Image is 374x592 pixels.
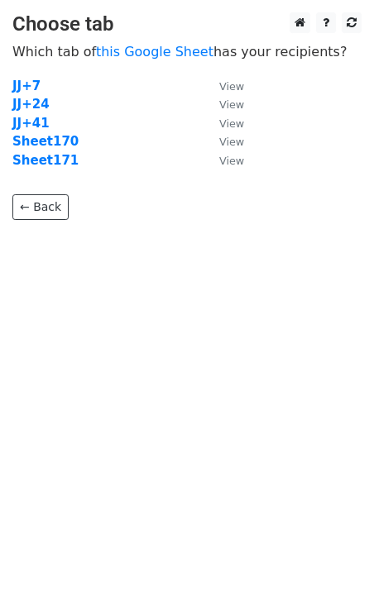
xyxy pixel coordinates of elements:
[12,116,50,131] a: JJ+41
[219,136,244,148] small: View
[203,116,244,131] a: View
[96,44,213,60] a: this Google Sheet
[219,117,244,130] small: View
[12,12,362,36] h3: Choose tab
[12,79,41,93] a: JJ+7
[12,153,79,168] a: Sheet171
[203,153,244,168] a: View
[219,155,244,167] small: View
[12,97,50,112] a: JJ+24
[203,134,244,149] a: View
[12,134,79,149] a: Sheet170
[203,97,244,112] a: View
[203,79,244,93] a: View
[12,194,69,220] a: ← Back
[12,43,362,60] p: Which tab of has your recipients?
[219,80,244,93] small: View
[219,98,244,111] small: View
